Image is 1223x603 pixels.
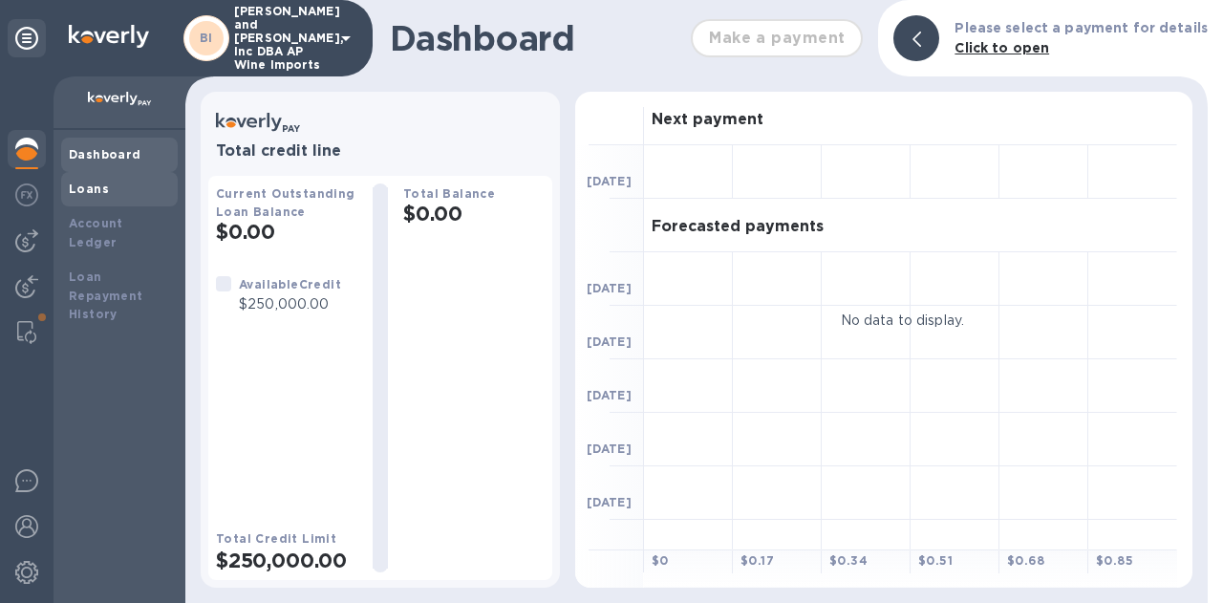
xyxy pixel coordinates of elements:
[403,186,495,201] b: Total Balance
[1096,553,1133,568] b: $ 0.85
[918,553,953,568] b: $ 0.51
[652,553,669,568] b: $ 0
[69,182,109,196] b: Loans
[955,40,1049,55] b: Click to open
[216,220,357,244] h2: $0.00
[587,388,632,402] b: [DATE]
[234,5,330,72] p: [PERSON_NAME] and [PERSON_NAME], Inc DBA AP Wine Imports
[8,19,46,57] div: Unpin categories
[587,441,632,456] b: [DATE]
[652,218,824,236] h3: Forecasted payments
[587,281,632,295] b: [DATE]
[216,142,545,161] h3: Total credit line
[403,202,545,226] h2: $0.00
[216,549,357,572] h2: $250,000.00
[587,174,632,188] b: [DATE]
[390,18,681,58] h1: Dashboard
[239,277,341,291] b: Available Credit
[200,31,213,45] b: BI
[216,531,336,546] b: Total Credit Limit
[15,183,38,206] img: Foreign exchange
[955,20,1208,35] b: Please select a payment for details
[587,495,632,509] b: [DATE]
[652,111,763,129] h3: Next payment
[1007,553,1044,568] b: $ 0.68
[841,310,965,330] p: No data to display.
[740,553,774,568] b: $ 0.17
[587,334,632,349] b: [DATE]
[69,147,141,162] b: Dashboard
[239,294,341,314] p: $250,000.00
[69,216,123,249] b: Account Ledger
[216,186,355,219] b: Current Outstanding Loan Balance
[829,553,868,568] b: $ 0.34
[69,269,143,322] b: Loan Repayment History
[69,25,149,48] img: Logo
